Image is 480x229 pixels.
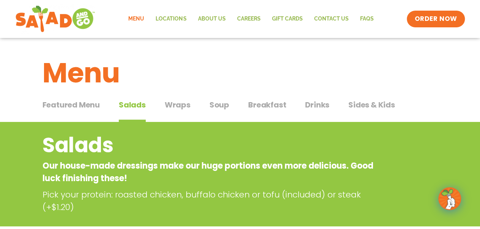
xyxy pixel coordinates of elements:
[414,14,457,24] span: ORDER NOW
[192,10,231,28] a: About Us
[42,52,438,93] h1: Menu
[231,10,266,28] a: Careers
[209,99,229,111] span: Soup
[119,99,146,111] span: Salads
[150,10,192,28] a: Locations
[439,188,460,209] img: wpChatIcon
[42,96,438,122] div: Tabbed content
[407,11,464,27] a: ORDER NOW
[42,188,380,213] p: Pick your protein: roasted chicken, buffalo chicken or tofu (included) or steak (+$1.20)
[354,10,379,28] a: FAQs
[305,99,329,111] span: Drinks
[165,99,190,111] span: Wraps
[123,10,379,28] nav: Menu
[308,10,354,28] a: Contact Us
[266,10,308,28] a: GIFT CARDS
[348,99,395,111] span: Sides & Kids
[15,4,95,34] img: new-SAG-logo-768×292
[123,10,150,28] a: Menu
[42,130,377,161] h2: Salads
[248,99,286,111] span: Breakfast
[42,99,100,111] span: Featured Menu
[42,160,377,185] p: Our house-made dressings make our huge portions even more delicious. Good luck finishing these!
